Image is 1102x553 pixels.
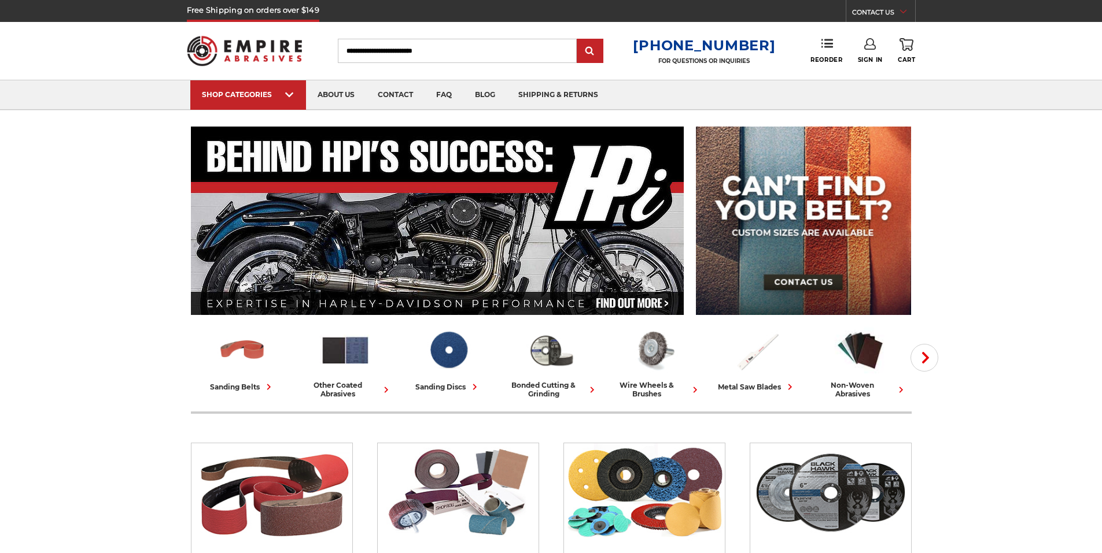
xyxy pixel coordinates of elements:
img: Empire Abrasives [187,28,303,73]
div: SHOP CATEGORIES [202,90,294,99]
img: Sanding Belts [217,325,268,375]
img: Other Coated Abrasives [378,443,539,541]
p: FOR QUESTIONS OR INQUIRIES [633,57,775,65]
a: non-woven abrasives [813,325,907,398]
a: [PHONE_NUMBER] [633,37,775,54]
img: Other Coated Abrasives [320,325,371,375]
a: about us [306,80,366,110]
div: metal saw blades [718,381,796,393]
a: contact [366,80,425,110]
div: other coated abrasives [298,381,392,398]
a: CONTACT US [852,6,915,22]
a: sanding belts [196,325,289,393]
img: Banner for an interview featuring Horsepower Inc who makes Harley performance upgrades featured o... [191,127,684,315]
div: wire wheels & brushes [607,381,701,398]
button: Next [911,344,938,372]
a: faq [425,80,463,110]
span: Sign In [858,56,883,64]
a: sanding discs [401,325,495,393]
img: Bonded Cutting & Grinding [526,325,577,375]
span: Reorder [810,56,842,64]
a: bonded cutting & grinding [504,325,598,398]
img: Sanding Discs [564,443,725,541]
img: Sanding Discs [423,325,474,375]
a: metal saw blades [710,325,804,393]
div: sanding discs [415,381,481,393]
span: Cart [898,56,915,64]
a: wire wheels & brushes [607,325,701,398]
div: sanding belts [210,381,275,393]
img: Wire Wheels & Brushes [629,325,680,375]
img: promo banner for custom belts. [696,127,911,315]
div: bonded cutting & grinding [504,381,598,398]
input: Submit [578,40,602,63]
a: other coated abrasives [298,325,392,398]
img: Non-woven Abrasives [835,325,886,375]
div: non-woven abrasives [813,381,907,398]
img: Metal Saw Blades [732,325,783,375]
a: Cart [898,38,915,64]
a: shipping & returns [507,80,610,110]
a: blog [463,80,507,110]
img: Bonded Cutting & Grinding [750,443,911,541]
a: Reorder [810,38,842,63]
img: Sanding Belts [191,443,352,541]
